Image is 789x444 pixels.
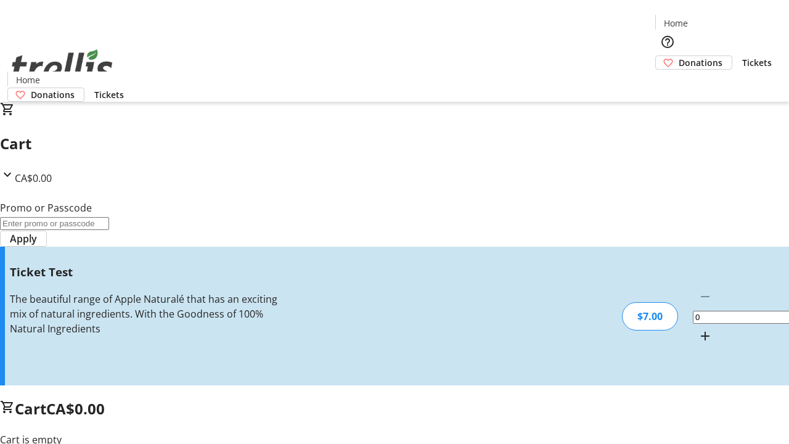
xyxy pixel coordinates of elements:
span: Home [664,17,688,30]
button: Help [655,30,680,54]
span: Apply [10,231,37,246]
span: Tickets [742,56,772,69]
span: Home [16,73,40,86]
a: Home [656,17,695,30]
span: CA$0.00 [15,171,52,185]
a: Tickets [84,88,134,101]
span: CA$0.00 [46,398,105,419]
a: Donations [655,55,732,70]
h3: Ticket Test [10,263,279,281]
button: Increment by one [693,324,717,348]
button: Cart [655,70,680,94]
span: Donations [679,56,722,69]
span: Tickets [94,88,124,101]
span: Donations [31,88,75,101]
a: Tickets [732,56,782,69]
div: $7.00 [622,302,678,331]
a: Home [8,73,47,86]
div: The beautiful range of Apple Naturalé that has an exciting mix of natural ingredients. With the G... [10,292,279,336]
img: Orient E2E Organization f0JBV9b1w0's Logo [7,36,117,97]
a: Donations [7,88,84,102]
